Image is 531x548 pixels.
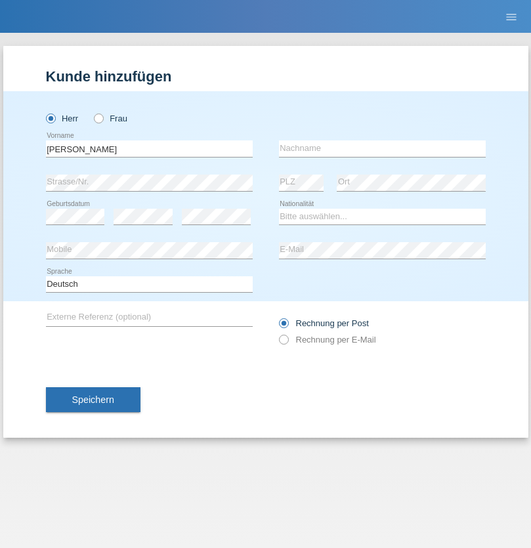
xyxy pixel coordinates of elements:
[505,11,518,24] i: menu
[46,114,54,122] input: Herr
[279,318,287,335] input: Rechnung per Post
[72,394,114,405] span: Speichern
[46,114,79,123] label: Herr
[46,68,486,85] h1: Kunde hinzufügen
[94,114,102,122] input: Frau
[279,335,376,345] label: Rechnung per E-Mail
[94,114,127,123] label: Frau
[279,335,287,351] input: Rechnung per E-Mail
[279,318,369,328] label: Rechnung per Post
[498,12,524,20] a: menu
[46,387,140,412] button: Speichern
